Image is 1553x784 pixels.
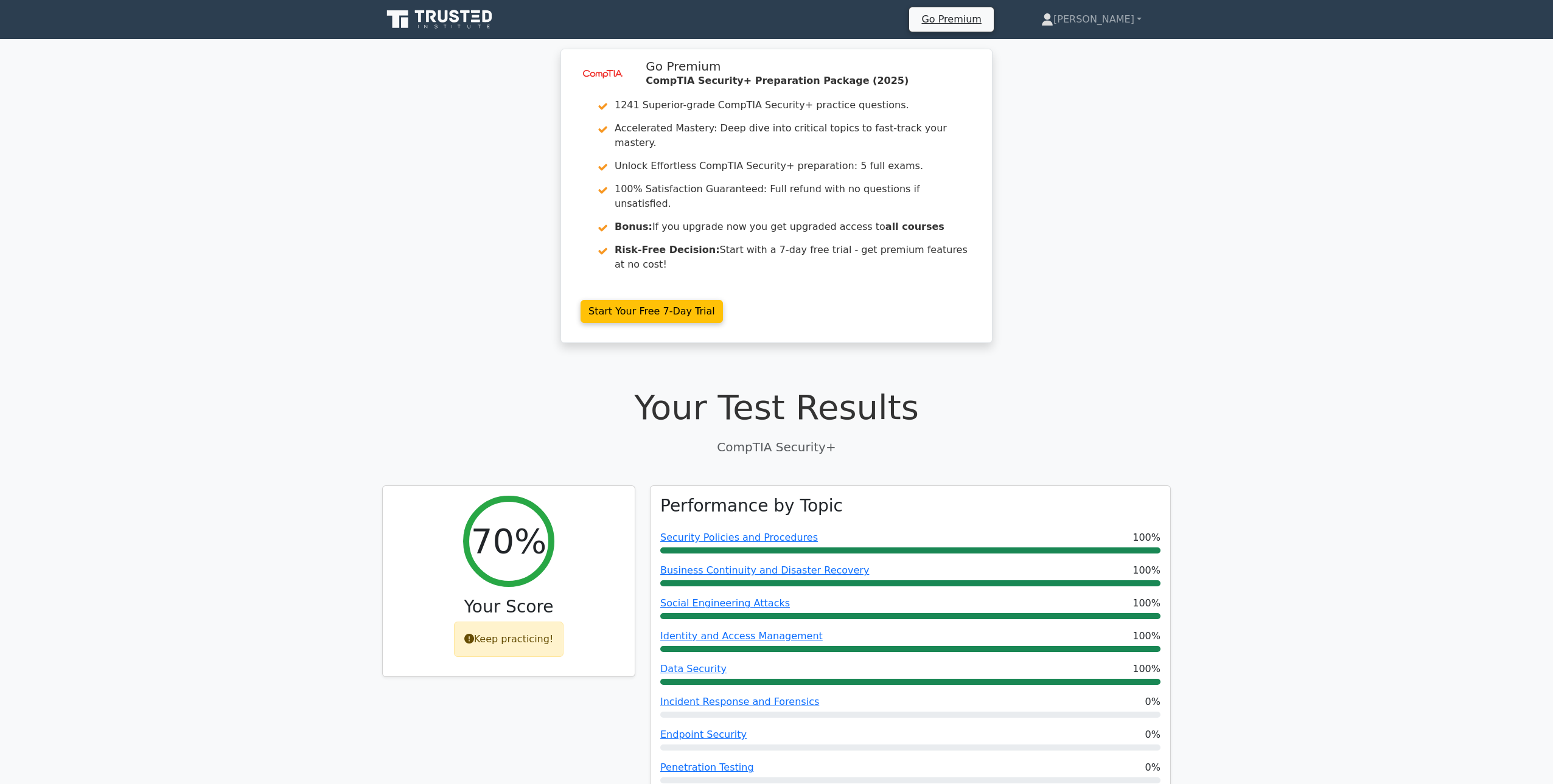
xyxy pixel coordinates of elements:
[660,663,727,675] a: Data Security
[454,622,564,657] div: Keep practicing!
[660,496,843,516] h3: Performance by Topic
[1132,530,1160,545] span: 100%
[660,761,754,773] a: Penetration Testing
[1012,7,1171,32] a: [PERSON_NAME]
[382,387,1171,428] h1: Your Test Results
[660,597,790,609] a: Social Engineering Attacks
[914,11,988,27] a: Go Premium
[471,521,546,561] h2: 70%
[1132,563,1160,578] span: 100%
[660,532,818,543] a: Security Policies and Procedures
[660,729,747,740] a: Endpoint Security
[581,300,723,323] a: Start Your Free 7-Day Trial
[1145,727,1160,742] span: 0%
[382,438,1171,456] p: CompTIA Security+
[660,696,819,707] a: Incident Response and Forensics
[393,597,625,617] h3: Your Score
[1145,695,1160,709] span: 0%
[660,564,869,576] a: Business Continuity and Disaster Recovery
[660,630,823,642] a: Identity and Access Management
[1132,662,1160,676] span: 100%
[1132,596,1160,611] span: 100%
[1132,629,1160,644] span: 100%
[1145,760,1160,775] span: 0%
